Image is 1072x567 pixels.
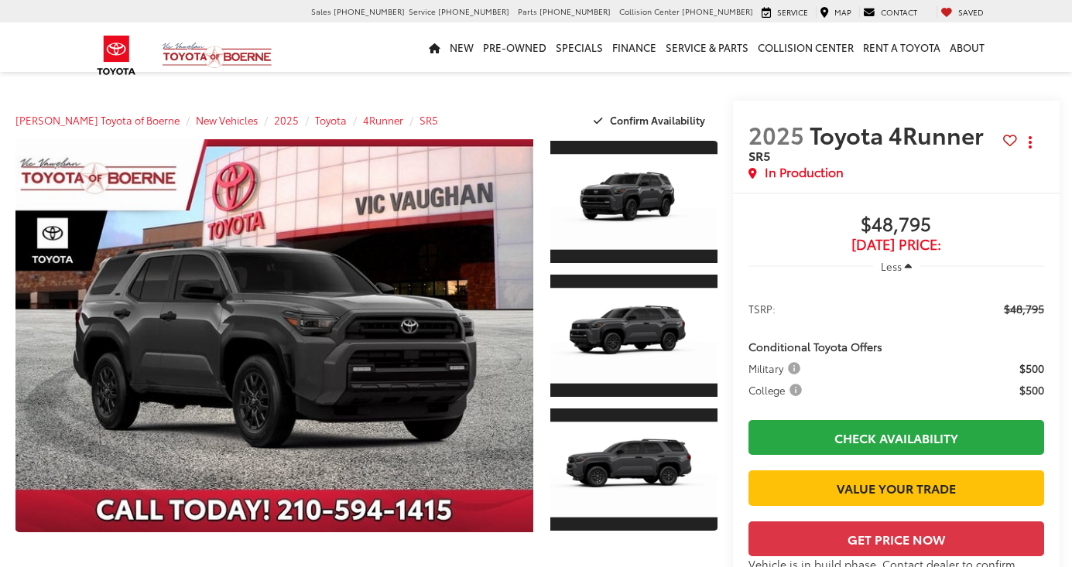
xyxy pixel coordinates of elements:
a: New Vehicles [196,113,258,127]
img: 2025 Toyota 4Runner SR5 [548,422,718,517]
a: Value Your Trade [748,470,1044,505]
span: Conditional Toyota Offers [748,339,882,354]
img: Vic Vaughan Toyota of Boerne [162,42,272,69]
a: My Saved Vehicles [937,6,988,19]
a: Expand Photo 0 [15,139,533,532]
img: 2025 Toyota 4Runner SR5 [548,154,718,249]
button: Get Price Now [748,521,1044,556]
img: Toyota [87,30,146,80]
span: [PHONE_NUMBER] [539,5,611,17]
span: Contact [881,6,917,18]
a: Check Availability [748,420,1044,455]
span: Saved [958,6,984,18]
a: New [445,22,478,72]
span: $500 [1019,382,1044,398]
a: Collision Center [753,22,858,72]
span: Service [409,5,436,17]
span: SR5 [748,146,770,164]
button: Confirm Availability [585,107,718,134]
span: dropdown dots [1029,136,1032,149]
span: Service [777,6,808,18]
span: $48,795 [1004,301,1044,316]
a: Contact [859,6,921,19]
span: Military [748,360,803,376]
span: Parts [518,5,537,17]
a: Pre-Owned [478,22,551,72]
span: [PHONE_NUMBER] [438,5,509,17]
a: Finance [608,22,661,72]
span: Collision Center [619,5,680,17]
a: Service [758,6,812,19]
a: SR5 [420,113,438,127]
button: College [748,382,807,398]
span: $500 [1019,360,1044,376]
span: [PHONE_NUMBER] [682,5,753,17]
span: Sales [311,5,331,17]
a: Map [816,6,855,19]
a: Rent a Toyota [858,22,945,72]
span: [PHONE_NUMBER] [334,5,405,17]
button: Actions [1017,128,1044,155]
span: College [748,382,805,398]
button: Military [748,360,806,376]
span: TSRP: [748,301,776,316]
span: Less [881,259,902,273]
button: Less [873,252,920,280]
a: About [945,22,989,72]
a: 2025 [274,113,299,127]
a: Expand Photo 3 [550,407,718,532]
span: Toyota 4Runner [810,118,989,151]
a: [PERSON_NAME] Toyota of Boerne [15,113,180,127]
a: Expand Photo 1 [550,139,718,265]
a: Service & Parts: Opens in a new tab [661,22,753,72]
span: 2025 [748,118,804,151]
a: Expand Photo 2 [550,273,718,398]
span: Confirm Availability [610,113,705,127]
a: Toyota [315,113,347,127]
img: 2025 Toyota 4Runner SR5 [548,288,718,383]
a: Specials [551,22,608,72]
span: $48,795 [748,213,1044,237]
a: Home [424,22,445,72]
span: In Production [765,163,844,181]
span: Map [834,6,851,18]
span: [DATE] Price: [748,237,1044,252]
a: 4Runner [363,113,403,127]
img: 2025 Toyota 4Runner SR5 [10,138,538,533]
